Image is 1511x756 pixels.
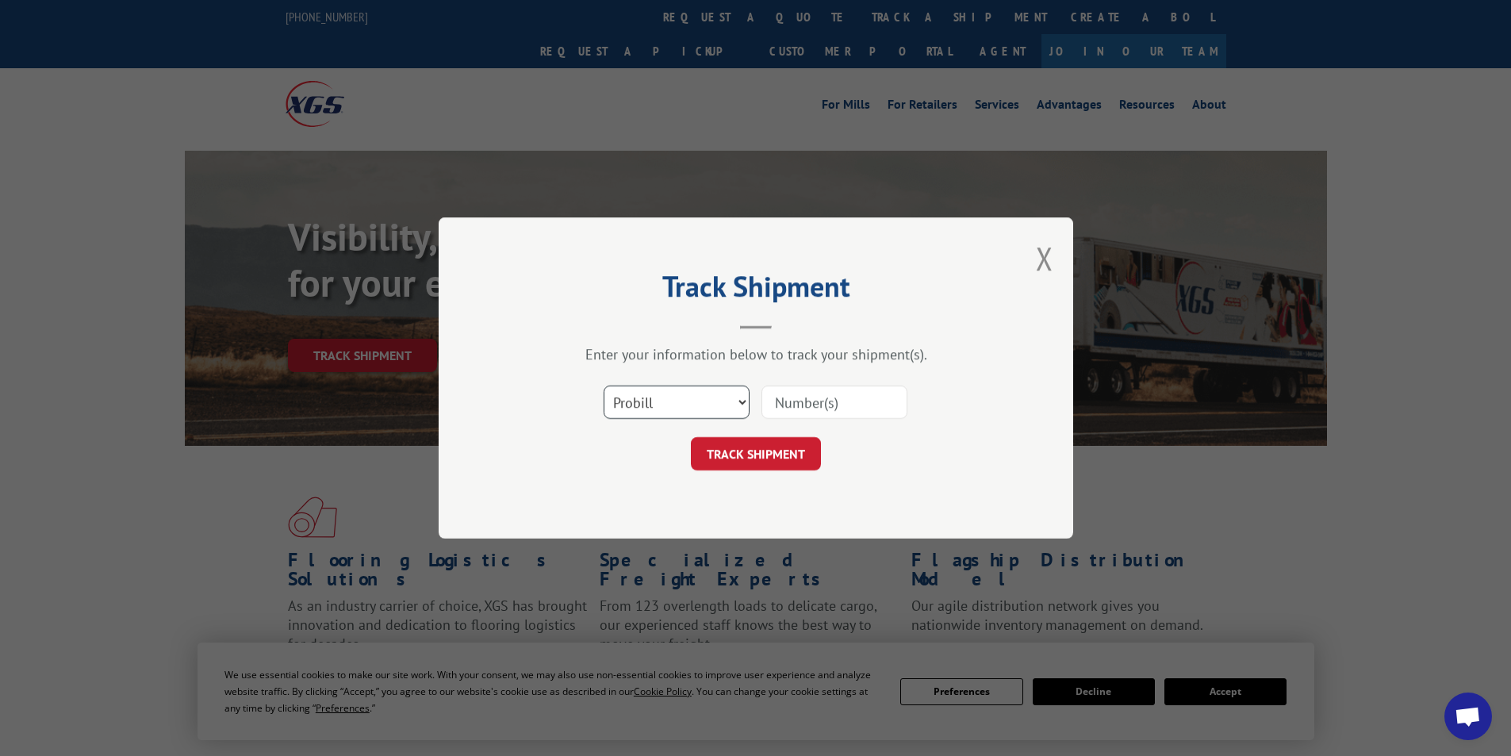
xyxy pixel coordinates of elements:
button: TRACK SHIPMENT [691,437,821,470]
div: Enter your information below to track your shipment(s). [518,345,994,363]
a: Open chat [1444,693,1492,740]
input: Number(s) [761,386,907,419]
button: Close modal [1036,237,1053,279]
h2: Track Shipment [518,275,994,305]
